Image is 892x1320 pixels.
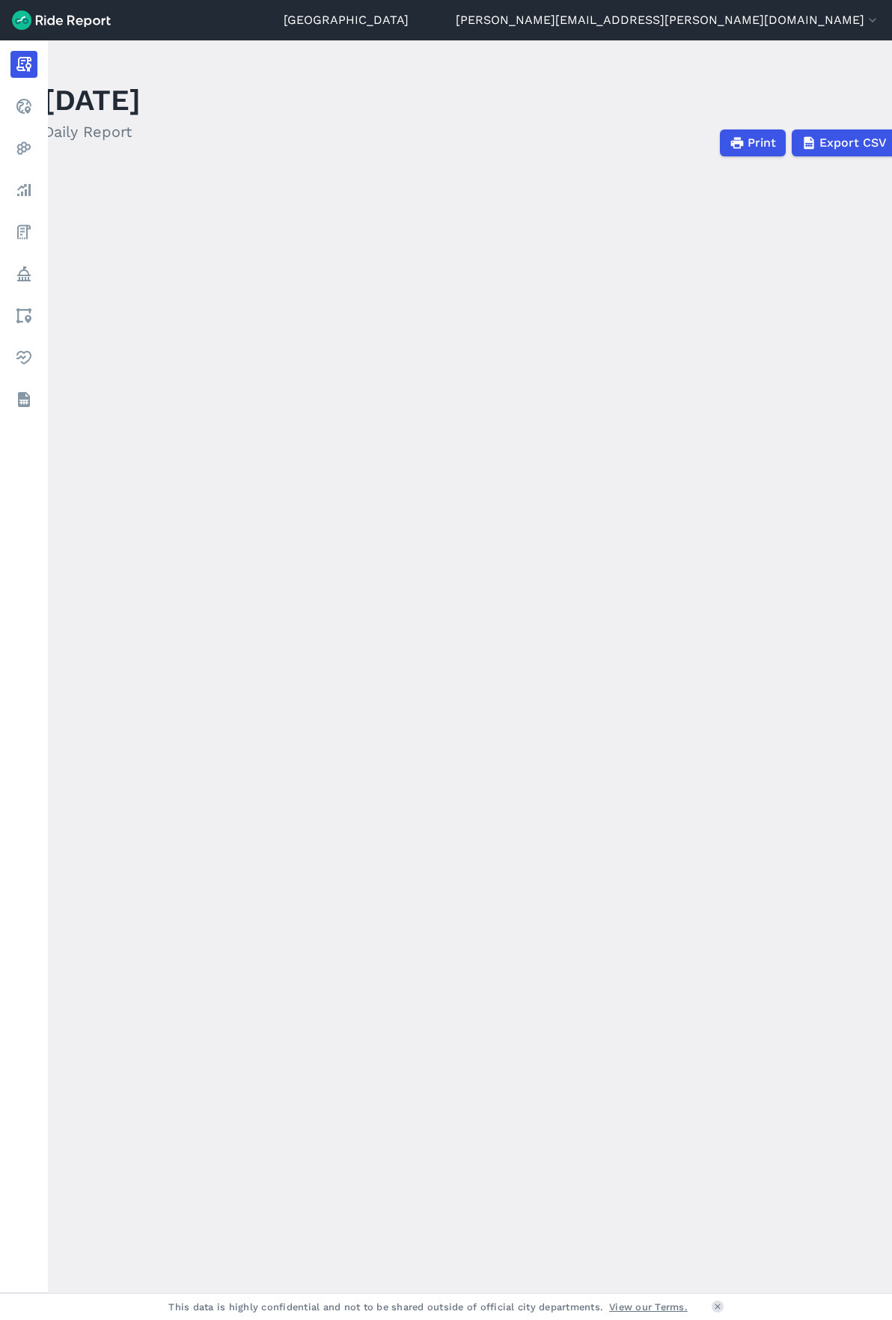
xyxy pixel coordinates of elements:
a: Datasets [10,386,37,413]
img: Ride Report [12,10,111,30]
a: Report [10,51,37,78]
a: Areas [10,302,37,329]
span: Export CSV [819,134,887,152]
a: Analyze [10,177,37,204]
h2: Daily Report [43,120,141,143]
span: Print [748,134,776,152]
button: [PERSON_NAME][EMAIL_ADDRESS][PERSON_NAME][DOMAIN_NAME] [456,11,880,29]
a: Policy [10,260,37,287]
a: Fees [10,219,37,245]
h1: [DATE] [43,79,141,120]
a: [GEOGRAPHIC_DATA] [284,11,409,29]
a: Health [10,344,37,371]
a: Heatmaps [10,135,37,162]
a: View our Terms. [609,1300,688,1314]
a: Realtime [10,93,37,120]
button: Print [720,129,786,156]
